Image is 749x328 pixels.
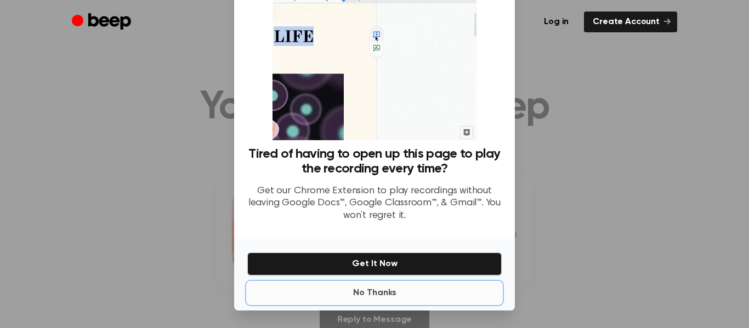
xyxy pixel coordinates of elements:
h3: Tired of having to open up this page to play the recording every time? [247,147,502,176]
p: Get our Chrome Extension to play recordings without leaving Google Docs™, Google Classroom™, & Gm... [247,185,502,222]
a: Beep [72,11,134,33]
button: Get It Now [247,252,502,275]
a: Log in [535,11,577,32]
button: No Thanks [247,282,502,304]
a: Create Account [584,11,677,32]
